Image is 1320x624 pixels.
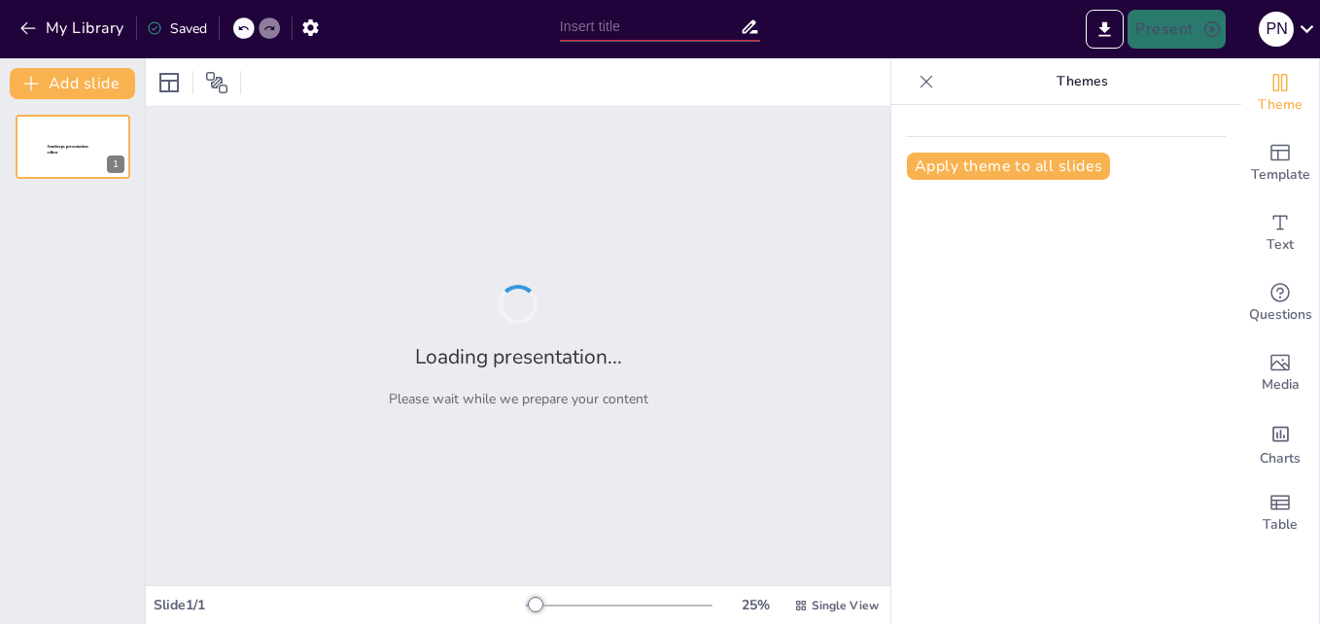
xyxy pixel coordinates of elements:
span: Charts [1260,448,1301,469]
span: Text [1267,234,1294,256]
input: Insert title [560,13,740,41]
button: P N [1259,10,1294,49]
span: Theme [1258,94,1303,116]
span: Media [1262,374,1300,396]
span: Sendsteps presentation editor [48,145,88,156]
div: Slide 1 / 1 [154,596,526,614]
div: 25 % [732,596,779,614]
p: Please wait while we prepare your content [389,390,648,408]
div: Saved [147,19,207,38]
button: My Library [15,13,132,44]
span: Questions [1249,304,1312,326]
span: Table [1263,514,1298,536]
div: Add charts and graphs [1241,408,1319,478]
div: Add ready made slides [1241,128,1319,198]
h2: Loading presentation... [415,343,622,370]
span: Single View [812,598,879,613]
button: Apply theme to all slides [907,153,1110,180]
div: 1 [16,115,130,179]
span: Template [1251,164,1310,186]
div: 1 [107,156,124,173]
div: P N [1259,12,1294,47]
div: Layout [154,67,185,98]
div: Add text boxes [1241,198,1319,268]
button: Add slide [10,68,135,99]
div: Add images, graphics, shapes or video [1241,338,1319,408]
button: Export to PowerPoint [1086,10,1124,49]
div: Add a table [1241,478,1319,548]
button: Present [1128,10,1225,49]
p: Themes [942,58,1222,105]
div: Change the overall theme [1241,58,1319,128]
span: Position [205,71,228,94]
div: Get real-time input from your audience [1241,268,1319,338]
